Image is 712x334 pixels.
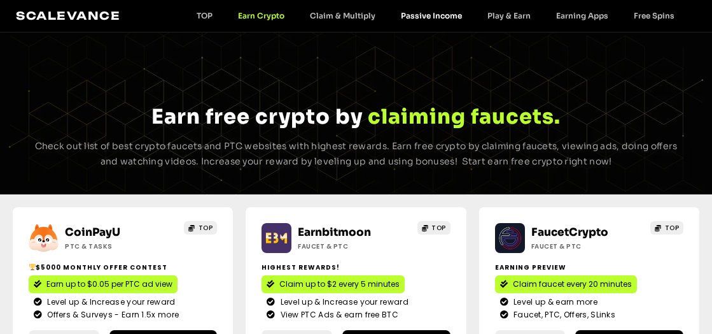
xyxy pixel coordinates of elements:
a: Earn up to $0.05 per PTC ad view [29,275,178,293]
a: TOP [417,221,450,235]
a: CoinPayU [65,226,120,239]
h2: $5000 Monthly Offer contest [29,263,217,272]
span: View PTC Ads & earn free BTC [277,309,398,321]
span: Level up & Increase your reward [44,296,175,308]
span: TOP [199,223,213,233]
span: Faucet, PTC, Offers, SLinks [510,309,615,321]
a: Claim faucet every 20 minutes [495,275,637,293]
span: Level up & earn more [510,296,597,308]
a: Earn Crypto [225,11,297,20]
span: Earn free crypto by [151,104,363,129]
h2: Faucet & PTC [531,242,629,251]
span: TOP [665,223,680,233]
span: Earn up to $0.05 per PTC ad view [46,279,172,290]
a: Passive Income [388,11,475,20]
a: TOP [184,11,225,20]
a: Claim up to $2 every 5 minutes [262,275,405,293]
a: Play & Earn [475,11,543,20]
h2: ptc & Tasks [65,242,162,251]
a: Scalevance [16,9,120,22]
h2: Earning Preview [495,263,683,272]
span: Claim faucet every 20 minutes [513,279,632,290]
h2: Highest Rewards! [262,263,450,272]
a: Free Spins [621,11,687,20]
span: Offers & Surveys - Earn 1.5x more [44,309,179,321]
span: TOP [431,223,446,233]
p: Check out list of best crypto faucets and PTC websites with highest rewards. Earn free crypto by ... [32,139,680,170]
a: Claim & Multiply [297,11,388,20]
nav: Menu [184,11,687,20]
a: TOP [184,221,217,235]
img: 🏆 [29,264,36,270]
h2: Faucet & PTC [298,242,395,251]
a: Earning Apps [543,11,621,20]
span: Level up & Increase your reward [277,296,408,308]
a: Earnbitmoon [298,226,371,239]
span: Claim up to $2 every 5 minutes [279,279,400,290]
a: FaucetCrypto [531,226,608,239]
a: TOP [650,221,683,235]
